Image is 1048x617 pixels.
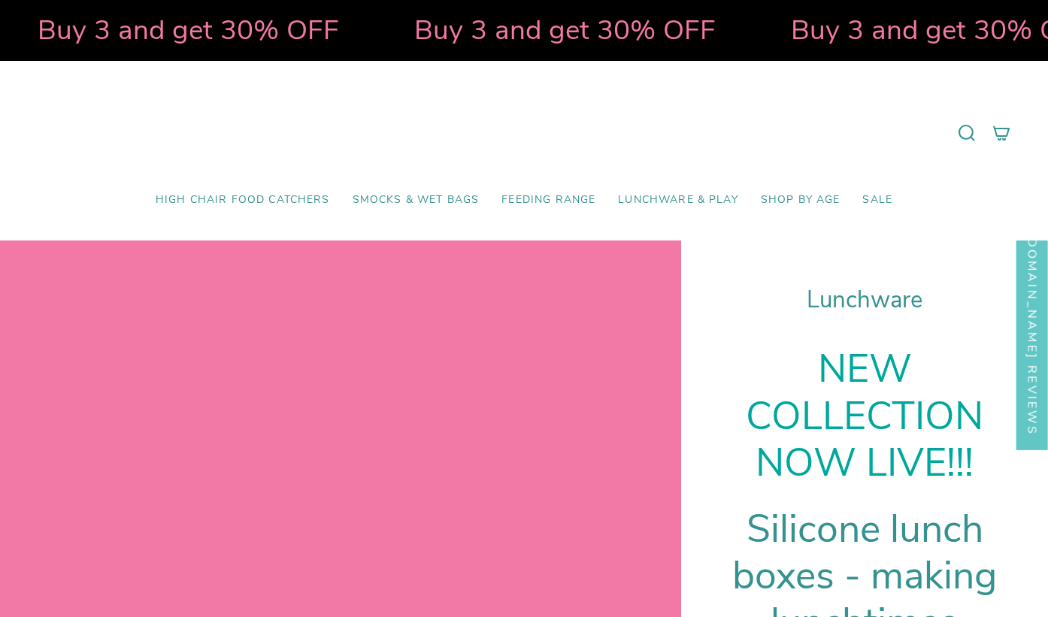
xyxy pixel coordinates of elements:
[144,183,341,218] a: High Chair Food Catchers
[851,183,904,218] a: SALE
[761,194,841,207] span: Shop by Age
[607,183,749,218] a: Lunchware & Play
[501,194,595,207] span: Feeding Range
[746,343,983,488] strong: NEW COLLECTION NOW LIVE!!!
[618,194,738,207] span: Lunchware & Play
[750,183,852,218] a: Shop by Age
[395,83,654,183] a: Mumma’s Little Helpers
[719,286,1010,314] h1: Lunchware
[414,11,716,49] strong: Buy 3 and get 30% OFF
[490,183,607,218] a: Feeding Range
[353,194,480,207] span: Smocks & Wet Bags
[38,11,339,49] strong: Buy 3 and get 30% OFF
[1016,199,1048,449] div: Click to open Judge.me floating reviews tab
[862,194,892,207] span: SALE
[156,194,330,207] span: High Chair Food Catchers
[341,183,491,218] a: Smocks & Wet Bags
